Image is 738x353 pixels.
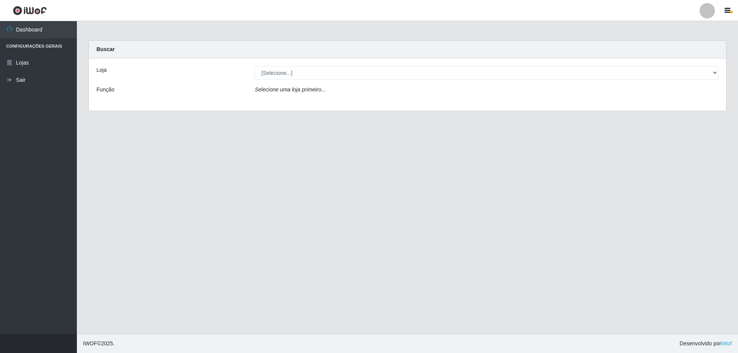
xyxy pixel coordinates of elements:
span: © 2025 . [83,340,115,348]
i: Selecione uma loja primeiro... [255,86,326,93]
a: iWof [721,340,732,346]
strong: Buscar [96,46,115,52]
img: CoreUI Logo [13,6,47,15]
label: Loja [96,66,106,74]
span: IWOF [83,340,97,346]
label: Função [96,86,115,94]
span: Desenvolvido por [680,340,732,348]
